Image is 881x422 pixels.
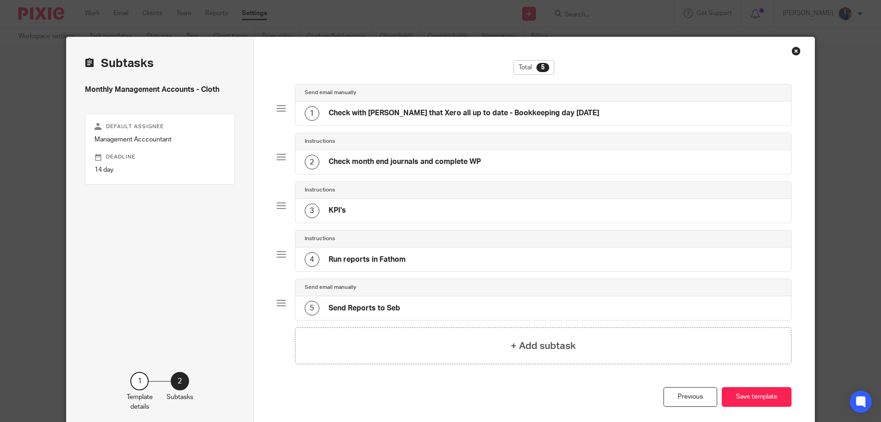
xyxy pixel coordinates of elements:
[130,372,149,390] div: 1
[305,106,319,121] div: 1
[95,135,225,144] p: Management Acccountant
[305,155,319,169] div: 2
[305,252,319,267] div: 4
[329,255,406,264] h4: Run reports in Fathom
[664,387,717,407] div: Previous
[167,393,193,402] p: Subtasks
[329,108,599,118] h4: Check with [PERSON_NAME] that Xero all up to date - Bookkeeping day [DATE]
[329,206,346,215] h4: KPI's
[722,387,792,407] button: Save template
[305,235,335,242] h4: Instructions
[305,138,335,145] h4: Instructions
[85,85,235,95] h4: Monthly Management Accounts - Cloth
[95,153,225,161] p: Deadline
[329,157,481,167] h4: Check month end journals and complete WP
[329,304,400,313] h4: Send Reports to Seb
[85,56,154,71] h2: Subtasks
[95,165,225,174] p: 14 day
[305,203,319,218] div: 3
[305,89,356,96] h4: Send email manually
[792,46,801,56] div: Close this dialog window
[171,372,189,390] div: 2
[513,60,554,75] div: Total
[305,284,356,291] h4: Send email manually
[305,301,319,315] div: 5
[127,393,153,411] p: Template details
[536,63,549,72] div: 5
[511,339,576,353] h4: + Add subtask
[305,186,335,194] h4: Instructions
[95,123,225,130] p: Default assignee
